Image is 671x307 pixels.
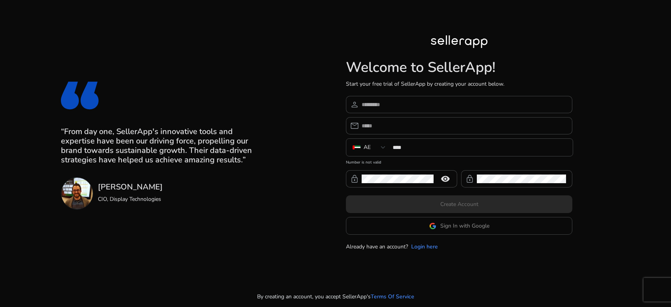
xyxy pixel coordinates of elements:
div: AE [364,143,371,152]
span: lock [465,174,474,184]
h3: “From day one, SellerApp's innovative tools and expertise have been our driving force, propelling... [61,127,262,165]
h3: [PERSON_NAME] [98,182,163,192]
p: Start your free trial of SellerApp by creating your account below. [346,80,572,88]
span: lock [350,174,359,184]
mat-error: Number is not valid [346,157,572,165]
span: person [350,100,359,109]
mat-icon: remove_red_eye [436,174,455,184]
p: Already have an account? [346,243,408,251]
a: Terms Of Service [371,292,414,301]
span: email [350,121,359,131]
a: Login here [411,243,438,251]
p: CIO, Display Technologies [98,195,163,203]
h1: Welcome to SellerApp! [346,59,572,76]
